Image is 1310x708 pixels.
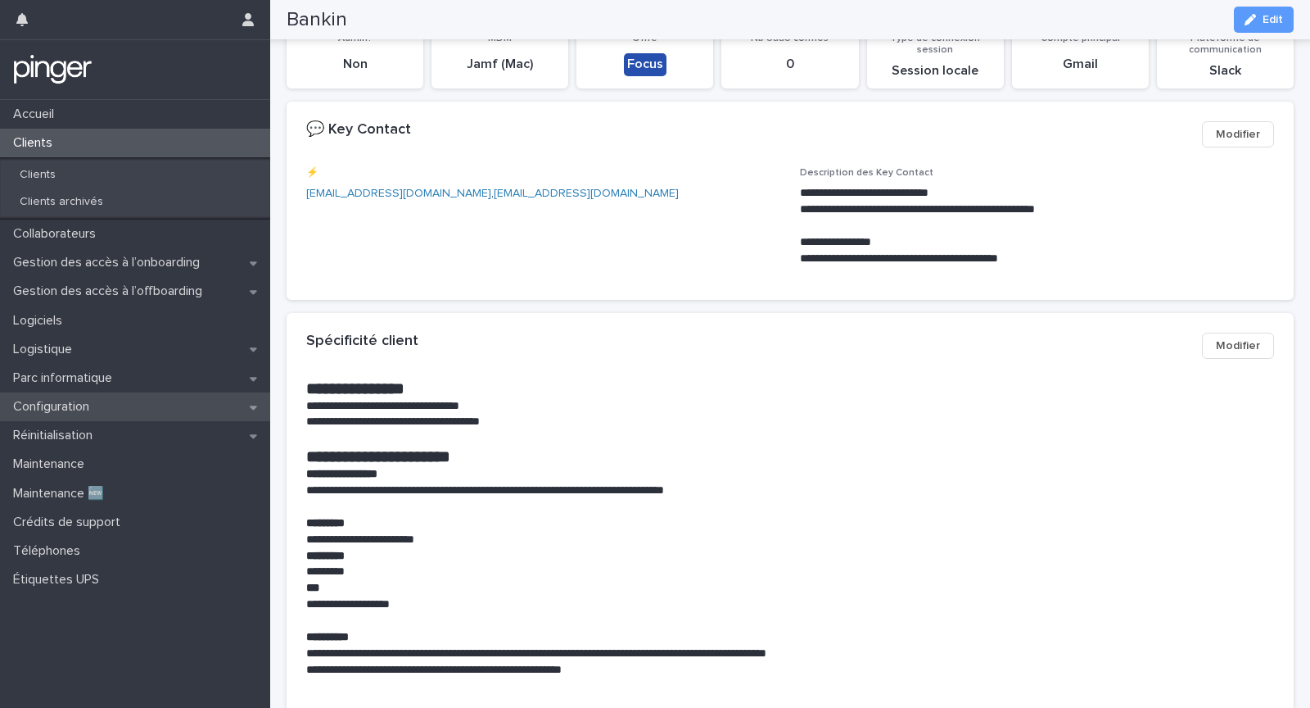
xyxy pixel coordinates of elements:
p: Non [296,57,413,72]
span: Nb SaaS confiés [751,34,829,43]
span: Description des Key Contact [800,168,933,178]
span: ⚡️ [306,168,318,178]
p: Réinitialisation [7,428,106,443]
a: [EMAIL_ADDRESS][DOMAIN_NAME] [494,188,679,199]
img: mTgBEunGTSyRkCgitkcU [13,53,93,86]
span: MDM [488,34,512,43]
button: Modifier [1202,333,1274,359]
p: Maintenance [7,456,97,472]
p: Slack [1167,63,1284,79]
span: Admin? [338,34,373,43]
span: Compte principal [1041,34,1120,43]
span: Offre [632,34,657,43]
h2: Spécificité client [306,333,418,351]
h2: Bankin [287,8,347,32]
a: [EMAIL_ADDRESS][DOMAIN_NAME] [306,188,491,199]
p: Clients [7,168,69,182]
p: Crédits de support [7,515,133,530]
p: Jamf (Mac) [441,57,558,72]
p: Étiquettes UPS [7,572,112,588]
p: Parc informatique [7,370,125,386]
p: Gestion des accès à l’offboarding [7,284,215,299]
button: Edit [1234,7,1294,33]
p: Gmail [1022,57,1139,72]
span: Edit [1263,14,1283,25]
p: Logistique [7,342,85,357]
span: Modifier [1216,338,1260,354]
h2: 💬 Key Contact [306,121,411,139]
p: Accueil [7,107,67,122]
p: 0 [731,57,848,72]
p: Maintenance 🆕 [7,486,117,501]
p: Gestion des accès à l’onboarding [7,255,213,270]
p: Clients archivés [7,195,116,209]
p: Clients [7,135,65,151]
p: Logiciels [7,313,75,329]
p: Collaborateurs [7,226,109,242]
p: Session locale [877,63,994,79]
p: Téléphones [7,543,93,559]
button: Modifier [1202,121,1274,147]
div: Focus [624,53,666,75]
span: Modifier [1216,126,1260,143]
p: Configuration [7,399,102,415]
p: , [306,185,780,202]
